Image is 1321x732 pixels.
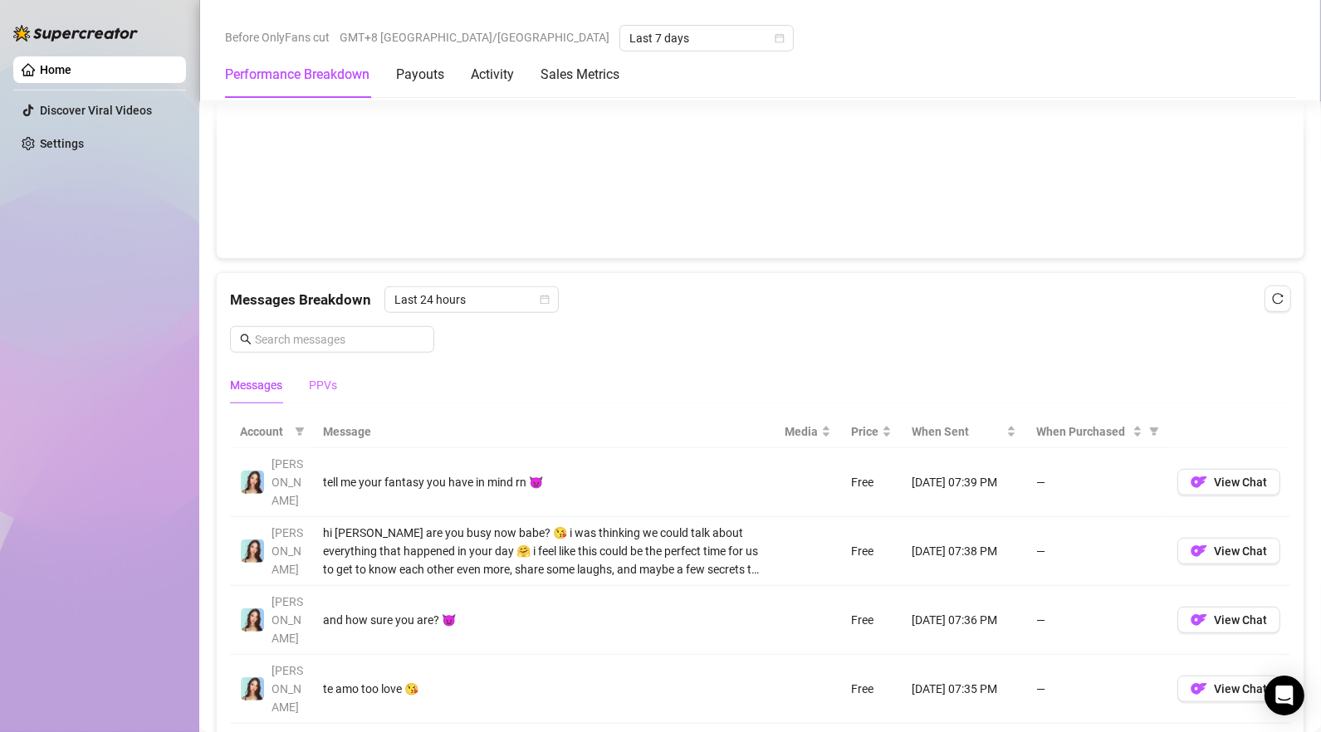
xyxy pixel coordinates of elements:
[1191,543,1207,559] img: OF
[255,330,424,349] input: Search messages
[1177,617,1280,631] a: OFView Chat
[225,25,330,50] span: Before OnlyFans cut
[902,517,1026,586] td: [DATE] 07:38 PM
[272,664,303,714] span: [PERSON_NAME]
[272,595,303,645] span: [PERSON_NAME]
[841,655,902,724] td: Free
[841,416,902,448] th: Price
[1026,655,1167,724] td: —
[841,586,902,655] td: Free
[471,65,514,85] div: Activity
[40,104,152,117] a: Discover Viral Videos
[785,422,818,441] span: Media
[40,137,84,150] a: Settings
[541,65,619,85] div: Sales Metrics
[295,427,305,437] span: filter
[902,655,1026,724] td: [DATE] 07:35 PM
[291,419,308,444] span: filter
[540,295,550,305] span: calendar
[1191,612,1207,628] img: OF
[1146,419,1162,444] span: filter
[1177,607,1280,633] button: OFView Chat
[323,473,765,491] div: tell me your fantasy you have in mind rn 😈
[272,526,303,576] span: [PERSON_NAME]
[309,376,337,394] div: PPVs
[40,63,71,76] a: Home
[313,416,775,448] th: Message
[1026,448,1167,517] td: —
[775,416,841,448] th: Media
[230,376,282,394] div: Messages
[240,422,288,441] span: Account
[323,680,765,698] div: te amo too love 😘
[1177,469,1280,495] button: OFView Chat
[1149,427,1159,437] span: filter
[1177,676,1280,702] button: OFView Chat
[851,422,878,441] span: Price
[241,608,264,632] img: Amelia
[323,524,765,578] div: hi [PERSON_NAME] are you busy now babe? 😘 i was thinking we could talk about everything that happ...
[775,33,785,43] span: calendar
[394,287,549,312] span: Last 24 hours
[241,539,264,563] img: Amelia
[1214,613,1267,627] span: View Chat
[272,457,303,507] span: [PERSON_NAME]
[902,586,1026,655] td: [DATE] 07:36 PM
[912,422,1003,441] span: When Sent
[230,286,1290,313] div: Messages Breakdown
[1214,544,1267,558] span: View Chat
[1272,293,1284,305] span: reload
[1026,416,1167,448] th: When Purchased
[902,416,1026,448] th: When Sent
[323,611,765,629] div: and how sure you are? 😈
[902,448,1026,517] td: [DATE] 07:39 PM
[1265,676,1304,715] div: Open Intercom Messenger
[1036,422,1129,441] span: When Purchased
[1177,686,1280,700] a: OFView Chat
[1026,517,1167,586] td: —
[629,26,784,51] span: Last 7 days
[241,471,264,494] img: Amelia
[841,517,902,586] td: Free
[396,65,444,85] div: Payouts
[1214,682,1267,695] span: View Chat
[340,25,609,50] span: GMT+8 [GEOGRAPHIC_DATA]/[GEOGRAPHIC_DATA]
[1191,474,1207,490] img: OF
[240,334,252,345] span: search
[1191,681,1207,697] img: OF
[841,448,902,517] td: Free
[1177,538,1280,564] button: OFView Chat
[1026,586,1167,655] td: —
[1177,480,1280,493] a: OFView Chat
[1177,549,1280,562] a: OFView Chat
[241,677,264,700] img: Amelia
[13,25,138,41] img: logo-BBDzfeDw.svg
[1214,476,1267,489] span: View Chat
[225,65,369,85] div: Performance Breakdown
